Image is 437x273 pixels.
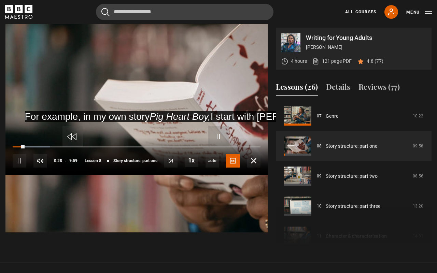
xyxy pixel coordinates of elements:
[54,155,62,167] span: 0:28
[367,58,383,65] p: 4.8 (77)
[13,154,26,168] button: Pause
[113,159,157,163] span: Story structure: part one
[33,154,47,168] button: Mute
[326,113,338,120] a: Genre
[358,81,400,96] button: Reviews (77)
[65,158,67,163] span: -
[5,5,32,19] svg: BBC Maestro
[247,154,260,168] button: Fullscreen
[101,8,110,16] button: Submit the search query
[206,154,219,168] div: Current quality: 720p
[406,9,432,16] button: Toggle navigation
[85,159,101,163] span: Lesson 8
[306,44,426,51] p: [PERSON_NAME]
[326,81,350,96] button: Details
[226,154,240,168] button: Captions
[326,143,377,150] a: Story structure: part one
[69,155,77,167] span: 9:59
[276,81,318,96] button: Lessons (26)
[312,58,352,65] a: 121 page PDF
[13,146,260,148] div: Progress Bar
[206,154,219,168] span: auto
[96,4,273,20] input: Search
[345,9,376,15] a: All Courses
[306,35,426,41] p: Writing for Young Adults
[164,154,178,168] button: Next Lesson
[5,28,268,175] video-js: Video Player
[326,173,378,180] a: Story structure: part two
[291,58,307,65] p: 4 hours
[185,154,198,167] button: Playback Rate
[326,203,380,210] a: Story structure: part three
